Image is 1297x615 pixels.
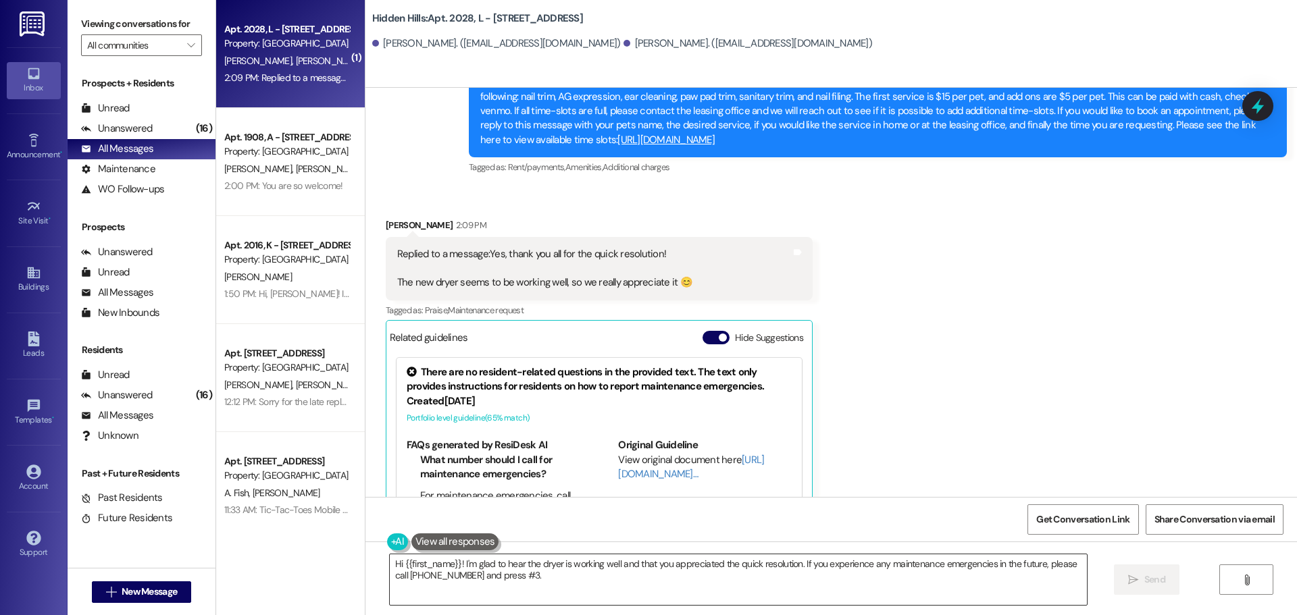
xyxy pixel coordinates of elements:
[81,142,153,156] div: All Messages
[295,379,363,391] span: [PERSON_NAME]
[81,265,130,279] div: Unread
[81,388,153,402] div: Unanswered
[68,343,215,357] div: Residents
[386,218,813,237] div: [PERSON_NAME]
[81,429,138,443] div: Unknown
[224,22,349,36] div: Apt. 2028, L - [STREET_ADDRESS]
[425,304,448,316] span: Praise ,
[224,379,296,391] span: [PERSON_NAME]
[407,394,792,408] div: Created [DATE]
[480,75,1265,147] div: Tic-Tac-Toes Mobile Vet Tech will be at the property again on [DATE] 2-5 PM. If you are signing u...
[420,489,580,518] li: For maintenance emergencies, call [PHONE_NUMBER].
[81,122,153,136] div: Unanswered
[617,133,715,146] a: [URL][DOMAIN_NAME]
[81,511,172,525] div: Future Residents
[508,161,565,173] span: Rent/payments ,
[390,331,468,350] div: Related guidelines
[407,438,547,452] b: FAQs generated by ResiDesk AI
[224,346,349,360] div: Apt. [STREET_ADDRESS]
[224,55,296,67] span: [PERSON_NAME]
[81,368,130,382] div: Unread
[453,218,486,232] div: 2:09 PM
[1144,572,1165,587] span: Send
[420,453,580,482] li: What number should I call for maintenance emergencies?
[1027,504,1138,535] button: Get Conversation Link
[68,466,215,481] div: Past + Future Residents
[372,11,583,26] b: Hidden Hills: Apt. 2028, L - [STREET_ADDRESS]
[390,554,1087,605] textarea: Hi {{first_name}}! I'm glad to hear the dryer is working well and that you appreciated the quick ...
[52,413,54,423] span: •
[187,40,195,51] i: 
[224,130,349,144] div: Apt. 1908, A - [STREET_ADDRESS]
[106,587,116,597] i: 
[224,487,253,499] span: A. Fish
[7,527,61,563] a: Support
[624,36,872,51] div: [PERSON_NAME]. ([EMAIL_ADDRESS][DOMAIN_NAME])
[1146,504,1283,535] button: Share Conversation via email
[81,182,164,196] div: WO Follow-ups
[7,261,61,298] a: Buildings
[81,14,202,34] label: Viewing conversations for
[1128,574,1138,585] i: 
[618,453,792,482] div: View original document here
[7,394,61,431] a: Templates •
[87,34,180,56] input: All communities
[81,286,153,300] div: All Messages
[224,36,349,51] div: Property: [GEOGRAPHIC_DATA]
[1242,574,1252,585] i: 
[7,195,61,232] a: Site Visit •
[295,55,363,67] span: [PERSON_NAME]
[224,163,296,175] span: [PERSON_NAME]
[224,252,349,267] div: Property: [GEOGRAPHIC_DATA]
[224,72,782,84] div: 2:09 PM: Replied to a message:Yes, thank you all for the quick resolution! The new dryer seems to...
[20,11,47,36] img: ResiDesk Logo
[60,148,62,157] span: •
[407,365,792,394] div: There are no resident-related questions in the provided text. The text only provides instructions...
[193,385,215,406] div: (16)
[81,491,163,505] div: Past Residents
[81,101,130,115] div: Unread
[68,76,215,90] div: Prospects + Residents
[253,487,320,499] span: [PERSON_NAME]
[81,162,155,176] div: Maintenance
[68,220,215,234] div: Prospects
[224,271,292,283] span: [PERSON_NAME]
[92,581,192,603] button: New Message
[372,36,621,51] div: [PERSON_NAME]. ([EMAIL_ADDRESS][DOMAIN_NAME])
[7,62,61,99] a: Inbox
[81,306,159,320] div: New Inbounds
[469,157,1287,177] div: Tagged as:
[618,453,764,481] a: [URL][DOMAIN_NAME]…
[224,360,349,375] div: Property: [GEOGRAPHIC_DATA]
[224,288,993,300] div: 1:50 PM: Hi, [PERSON_NAME]! I understand that you would like to remove your name from the lease a...
[1036,512,1129,527] span: Get Conversation Link
[224,238,349,252] div: Apt. 2016, K - [STREET_ADDRESS]
[7,460,61,497] a: Account
[224,144,349,159] div: Property: [GEOGRAPHIC_DATA]
[397,247,692,290] div: Replied to a message:Yes, thank you all for the quick resolution! The new dryer seems to be worki...
[295,163,363,175] span: [PERSON_NAME]
[1154,512,1275,527] span: Share Conversation via email
[565,161,603,173] span: Amenities ,
[122,585,177,599] span: New Message
[448,304,524,316] span: Maintenance request
[603,161,669,173] span: Additional charges
[407,411,792,425] div: Portfolio level guideline ( 65 % match)
[7,327,61,364] a: Leads
[224,454,349,469] div: Apt. [STREET_ADDRESS]
[618,438,698,452] b: Original Guideline
[193,118,215,139] div: (16)
[81,408,153,423] div: All Messages
[224,180,342,192] div: 2:00 PM: You are so welcome!
[1114,564,1179,595] button: Send
[224,469,349,483] div: Property: [GEOGRAPHIC_DATA]
[735,331,803,345] label: Hide Suggestions
[386,300,813,320] div: Tagged as:
[49,214,51,223] span: •
[81,245,153,259] div: Unanswered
